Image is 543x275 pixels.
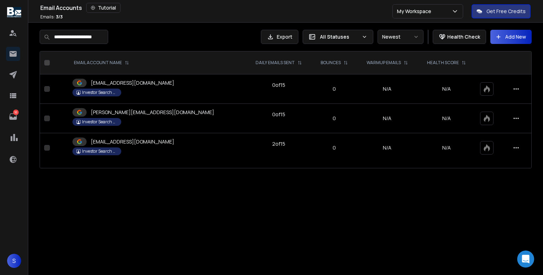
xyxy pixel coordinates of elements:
[40,3,392,13] div: Email Accounts
[13,110,19,115] p: 10
[447,33,480,40] p: Health Check
[91,79,174,86] p: [EMAIL_ADDRESS][DOMAIN_NAME]
[316,115,352,122] p: 0
[422,85,471,92] p: N/A
[316,85,352,92] p: 0
[86,3,121,13] button: Tutorial
[422,115,471,122] p: N/A
[316,144,352,151] p: 0
[7,7,21,17] img: logo
[91,109,214,116] p: [PERSON_NAME][EMAIL_ADDRESS][DOMAIN_NAME]
[91,138,174,145] p: [EMAIL_ADDRESS][DOMAIN_NAME]
[378,30,424,44] button: Newest
[357,133,418,163] td: N/A
[6,110,20,124] a: 10
[321,60,341,66] p: BOUNCES
[486,8,526,15] p: Get Free Credits
[7,254,21,268] button: S
[357,104,418,133] td: N/A
[427,60,459,66] p: HEALTH SCORE
[490,30,532,44] button: Add New
[272,140,285,147] div: 2 of 15
[40,14,63,20] p: Emails :
[517,251,534,268] div: Open Intercom Messenger
[256,60,295,66] p: DAILY EMAILS SENT
[56,14,63,20] span: 3 / 3
[397,8,434,15] p: My Workspace
[82,90,117,95] p: Investor Search Brillwood
[272,111,285,118] div: 0 of 15
[367,60,401,66] p: WARMUP EMAILS
[272,82,285,89] div: 0 of 15
[357,74,418,104] td: N/A
[82,119,117,125] p: Investor Search Brillwood
[74,60,129,66] div: EMAIL ACCOUNT NAME
[472,4,531,18] button: Get Free Credits
[82,148,117,154] p: Investor Search Brillwood
[422,144,471,151] p: N/A
[320,33,359,40] p: All Statuses
[433,30,486,44] button: Health Check
[261,30,298,44] button: Export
